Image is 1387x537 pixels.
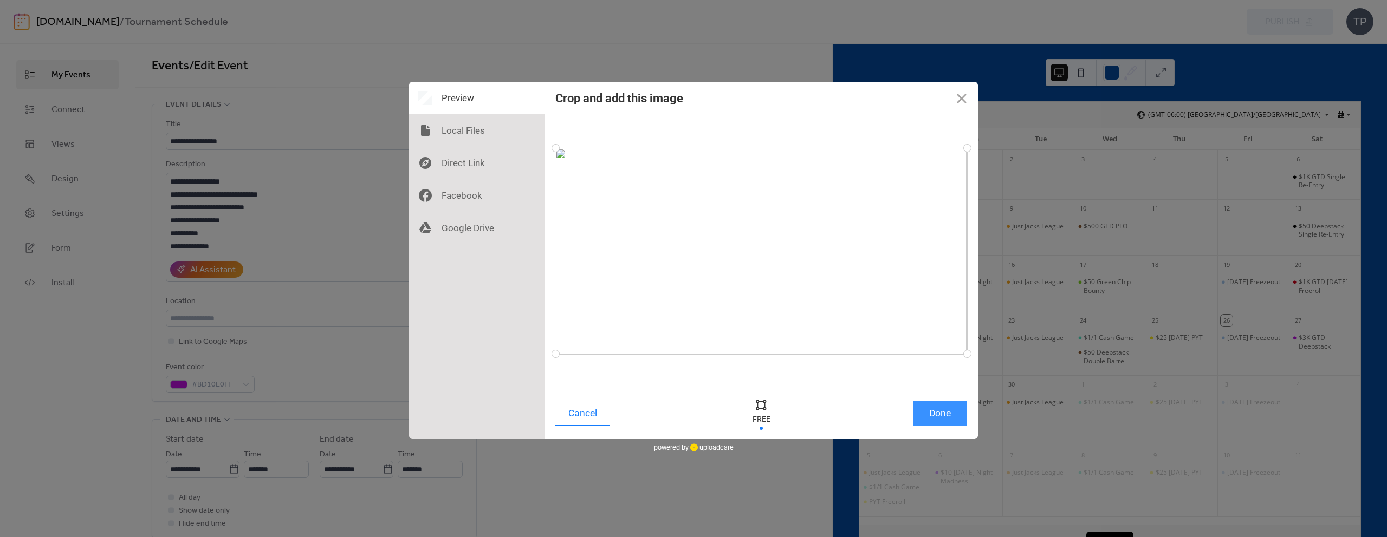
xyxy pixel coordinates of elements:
div: Facebook [409,179,545,212]
a: uploadcare [689,443,734,451]
button: Close [945,82,978,114]
div: Preview [409,82,545,114]
div: Crop and add this image [555,91,683,105]
button: Done [913,401,967,426]
button: Cancel [555,401,610,426]
div: Google Drive [409,212,545,244]
div: Local Files [409,114,545,147]
div: powered by [654,439,734,455]
div: Direct Link [409,147,545,179]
